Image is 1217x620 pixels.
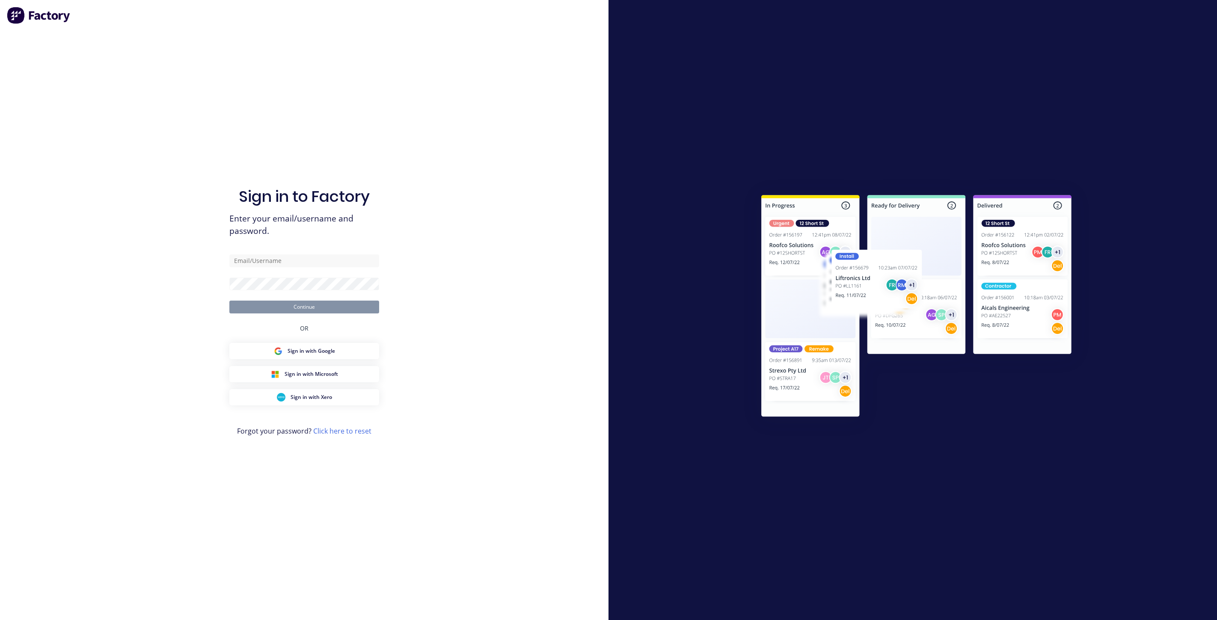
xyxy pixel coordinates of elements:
[300,313,309,343] div: OR
[237,426,371,436] span: Forgot your password?
[229,366,379,382] button: Microsoft Sign inSign in with Microsoft
[229,213,379,237] span: Enter your email/username and password.
[229,254,379,267] input: Email/Username
[277,393,285,402] img: Xero Sign in
[239,187,370,206] h1: Sign in to Factory
[7,7,71,24] img: Factory
[229,343,379,359] button: Google Sign inSign in with Google
[229,301,379,313] button: Continue
[291,393,332,401] span: Sign in with Xero
[288,347,335,355] span: Sign in with Google
[742,178,1090,437] img: Sign in
[285,370,338,378] span: Sign in with Microsoft
[271,370,279,378] img: Microsoft Sign in
[313,426,371,436] a: Click here to reset
[274,347,282,355] img: Google Sign in
[229,389,379,405] button: Xero Sign inSign in with Xero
